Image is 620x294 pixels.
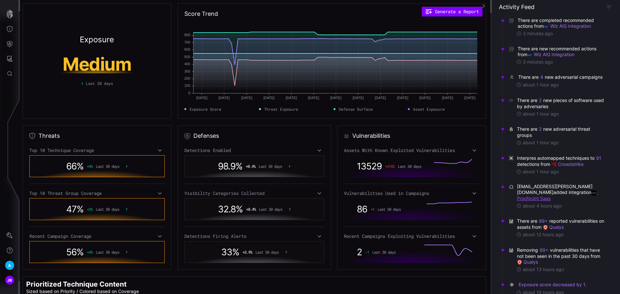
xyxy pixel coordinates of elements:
time: about 12 hours ago [523,232,563,238]
span: 32.8 % [218,204,243,215]
div: Top 10 Technique Coverage [29,147,165,153]
time: about 1 hour ago [523,82,559,88]
span: A [8,262,11,269]
span: 2 [357,247,362,258]
text: [DATE] [464,96,476,100]
text: [DATE] [308,96,319,100]
img: Wiz [527,52,532,57]
a: Crowdstrike [552,161,584,167]
span: 98.9 % [218,161,243,172]
text: [DATE] [353,96,364,100]
span: Exposure Score [190,106,221,112]
span: Last 30 days [259,207,282,211]
a: Wiz AIG Integration [527,52,574,57]
span: + 4182 [385,164,395,168]
button: A [0,258,19,273]
img: Wiz [544,24,549,29]
div: Detections Enabled [184,147,324,153]
span: Last 30 days [259,164,282,168]
text: [DATE] [397,96,408,100]
span: -1 [365,250,369,254]
span: 56 % [66,247,84,258]
button: 91 [596,155,602,161]
text: 0 [188,91,190,95]
span: Defense Surface [339,106,373,112]
div: Detections Firing Alerts [184,233,324,239]
span: There are new recommended actions from [518,46,606,57]
time: about 1 hour ago [523,169,559,175]
div: Assets With Known Exploited Vulnerabilities [344,147,479,153]
span: Last 30 days [372,250,396,254]
div: Recent Campaigns Exploiting Vulnerabilities [344,233,479,239]
text: [DATE] [442,96,453,100]
text: [DATE] [196,96,208,100]
span: Last 30 days [96,207,119,211]
a: Qualys [517,259,538,265]
div: Visibility Categories Collected [184,190,324,196]
span: + 3.9 % [243,250,252,254]
text: 300 [184,69,190,73]
span: 66 % [66,161,84,172]
span: + 4 % [87,164,93,168]
button: Generate a Report [422,7,482,16]
h2: Defenses [193,132,219,140]
text: 200 [184,76,190,80]
text: 500 [184,55,190,59]
img: CrowdStrike Falcon [552,162,557,167]
text: [DATE] [330,96,342,100]
span: 47 % [66,204,84,215]
span: 13529 [357,161,382,172]
span: + 0.4 % [246,164,255,168]
button: Exposure score decreased by 1. [518,281,587,288]
button: 2 [539,97,542,104]
span: + 3 % [87,207,93,211]
text: [DATE] [286,96,297,100]
button: 4 [540,74,543,80]
time: 3 minutes ago [523,59,553,65]
span: There are completed recommended actions from [518,17,606,29]
img: Qualys VMDR [543,225,548,230]
span: JR [7,277,12,284]
button: JR [0,273,19,288]
span: Last 30 days [96,164,119,168]
span: Last 30 days [398,164,421,168]
time: about 1 hour ago [523,111,559,117]
button: 99+ [539,247,549,253]
h2: Exposure [80,36,114,44]
span: Removing vulnerabilities that have not been seen in the past 30 days from [517,247,606,265]
div: Vulnerabilities Used in Campaigns [344,190,479,196]
h2: Prioritized Technique Content [26,280,482,289]
span: Last 30 days [86,80,113,86]
span: 86 [357,204,367,215]
span: Last 30 days [96,250,119,254]
span: [EMAIL_ADDRESS][PERSON_NAME][DOMAIN_NAME] added integration [517,184,606,201]
text: 700 [184,40,190,44]
button: 2 [539,126,542,132]
a: Qualys [543,224,564,230]
h1: Medium [36,55,158,73]
text: 100 [184,84,190,87]
text: 600 [184,47,190,51]
text: [DATE] [219,96,230,100]
span: Last 30 days [377,207,401,211]
h2: Threats [38,132,60,140]
span: There are reported vulnerabilities on assets from [517,218,606,230]
img: Proofpoint SaaS [591,190,596,196]
text: [DATE] [419,96,431,100]
span: 33 % [221,247,239,258]
div: There are new pieces of software used by adversaries [517,97,606,109]
a: Proofpoint Saas [517,189,598,201]
span: Interpres automapped techniques to detections from [517,155,606,167]
div: There are new adversarial threat groups [517,126,606,138]
text: [DATE] [263,96,275,100]
text: 400 [184,62,190,66]
text: [DATE] [241,96,253,100]
div: Top 10 Threat Group Coverage [29,190,165,196]
time: about 1 hour ago [523,140,559,146]
span: + 4 [370,207,374,211]
div: There are new adversarial campaigns [518,74,604,80]
time: about 13 hours ago [523,267,564,272]
span: + 4 % [87,250,93,254]
h4: Activity Feed [499,3,534,11]
span: Asset Exposure [413,106,445,112]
